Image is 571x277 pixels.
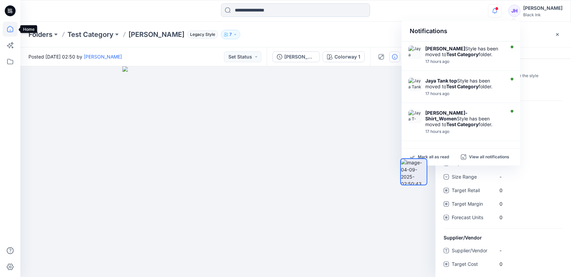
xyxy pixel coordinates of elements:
[446,51,478,57] strong: Test Category
[272,51,320,62] button: [PERSON_NAME]
[389,51,400,62] button: Details
[452,186,492,196] span: Target Retail
[452,247,492,256] span: Supplier/Vendor
[401,159,427,185] img: image-04-09-2025-02:50:43
[425,110,468,121] strong: [PERSON_NAME]-Shirt_Women
[523,12,563,17] div: Black Ink
[402,21,520,42] div: Notifications
[221,30,240,39] button: 7
[284,53,315,61] div: [PERSON_NAME]
[425,110,503,127] div: Style has been moved to folder.
[452,260,492,270] span: Target Cost
[184,30,218,39] button: Legacy Style
[499,119,558,126] span: -
[469,154,509,160] p: View all notifications
[28,30,53,39] a: Folders
[523,4,563,12] div: [PERSON_NAME]
[508,5,521,17] div: JH
[323,51,365,62] button: Colorway 1
[425,129,503,134] div: Thursday, September 04, 2025 02:54
[84,54,122,60] a: [PERSON_NAME]
[425,78,457,84] strong: Jaya Tank top
[28,53,122,60] span: Posted [DATE] 02:50 by
[425,91,503,96] div: Thursday, September 04, 2025 02:54
[452,213,492,223] span: Forecast Units
[187,30,218,39] span: Legacy Style
[499,173,510,180] div: -
[425,46,503,57] div: Style has been moved to folder.
[499,133,558,140] span: -
[499,260,558,268] span: 0
[446,121,478,127] strong: Test Category
[425,78,503,89] div: Style has been moved to folder.
[452,173,492,182] span: Size Range
[425,59,503,64] div: Thursday, September 04, 2025 02:54
[499,247,558,254] span: -
[122,66,333,277] img: eyJhbGciOiJIUzI1NiIsImtpZCI6IjAiLCJzbHQiOiJzZXMiLCJ0eXAiOiJKV1QifQ.eyJkYXRhIjp7InR5cGUiOiJzdG9yYW...
[425,46,465,51] strong: [PERSON_NAME]
[444,234,482,241] span: Supplier/Vendor
[229,31,232,38] p: 7
[499,187,558,194] span: 0
[128,30,184,39] p: [PERSON_NAME]
[446,84,478,89] strong: Test Category
[499,214,558,221] span: 0
[452,200,492,209] span: Target Margin
[499,200,558,207] span: 0
[408,46,422,59] img: Jaya Jumper
[67,30,114,39] a: Test Category
[334,53,360,61] div: Colorway 1
[408,78,422,91] img: Jaya Tank top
